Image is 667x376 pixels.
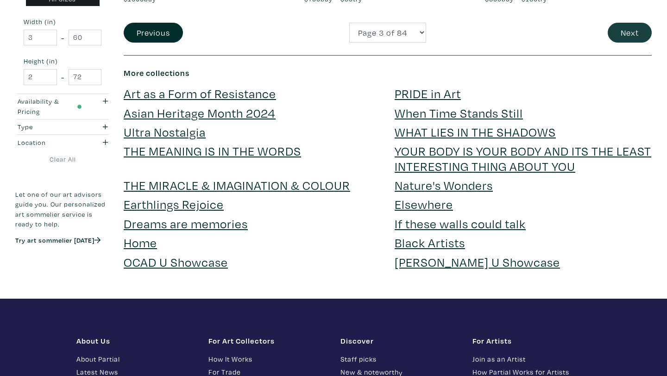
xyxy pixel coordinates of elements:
[124,124,206,140] a: Ultra Nostalgia
[395,85,461,101] a: PRIDE in Art
[395,254,560,270] a: [PERSON_NAME] U Showcase
[472,336,591,345] h1: For Artists
[124,196,224,212] a: Earthlings Rejoice
[395,196,453,212] a: Elsewhere
[395,177,493,193] a: Nature's Wonders
[395,215,526,232] a: If these walls could talk
[24,19,101,25] small: Width (in)
[61,71,64,83] span: -
[124,177,350,193] a: THE MIRACLE & IMAGINATION & COLOUR
[124,143,301,159] a: THE MEANING IS IN THE WORDS
[15,254,110,274] iframe: Customer reviews powered by Trustpilot
[124,85,276,101] a: Art as a Form of Resistance
[124,105,276,121] a: Asian Heritage Month 2024
[18,122,82,132] div: Type
[608,23,652,43] button: Next
[395,234,465,251] a: Black Artists
[124,215,248,232] a: Dreams are memories
[76,354,195,364] a: About Partial
[395,143,651,174] a: YOUR BODY IS YOUR BODY AND ITS THE LEAST INTERESTING THING ABOUT YOU
[15,135,110,150] button: Location
[18,138,82,148] div: Location
[15,119,110,135] button: Type
[15,94,110,119] button: Availability & Pricing
[395,124,556,140] a: WHAT LIES IN THE SHADOWS
[208,354,327,364] a: How It Works
[472,354,591,364] a: Join as an Artist
[340,336,459,345] h1: Discover
[24,58,101,65] small: Height (in)
[124,68,652,78] h6: More collections
[15,189,110,229] p: Let one of our art advisors guide you. Our personalized art sommelier service is ready to help.
[15,154,110,164] a: Clear All
[124,234,157,251] a: Home
[340,354,459,364] a: Staff picks
[61,31,64,44] span: -
[208,336,327,345] h1: For Art Collectors
[76,336,195,345] h1: About Us
[18,96,82,116] div: Availability & Pricing
[395,105,523,121] a: When Time Stands Still
[15,236,101,244] a: Try art sommelier [DATE]
[124,23,183,43] button: Previous
[124,254,228,270] a: OCAD U Showcase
